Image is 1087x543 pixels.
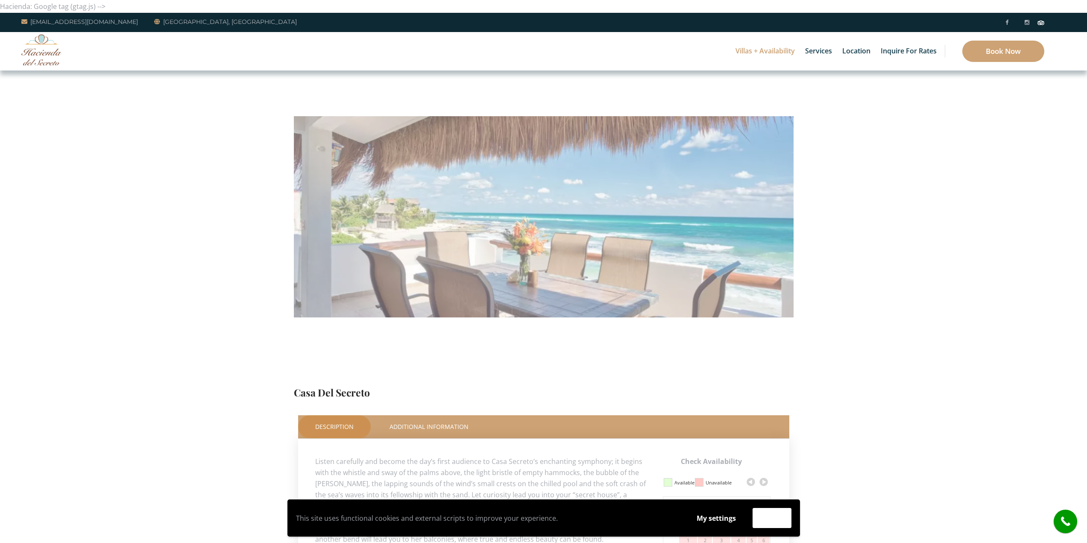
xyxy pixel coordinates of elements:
[1054,510,1077,533] a: call
[876,32,941,70] a: Inquire for Rates
[689,508,744,528] button: My settings
[962,41,1044,62] a: Book Now
[731,32,799,70] a: Villas + Availability
[294,386,370,399] a: Casa Del Secreto
[674,475,694,490] div: Available
[753,508,791,528] button: Accept
[154,17,297,27] a: [GEOGRAPHIC_DATA], [GEOGRAPHIC_DATA]
[1056,512,1075,531] i: call
[838,32,875,70] a: Location
[372,415,486,438] a: Additional Information
[21,34,62,65] img: Awesome Logo
[296,512,680,525] p: This site uses functional cookies and external scripts to improve your experience.
[294,50,794,383] img: IMG_2575-2-1024x682-1-1000x667.jpg.webp
[706,475,732,490] div: Unavailable
[21,17,138,27] a: [EMAIL_ADDRESS][DOMAIN_NAME]
[298,415,371,438] a: Description
[801,32,836,70] a: Services
[1037,21,1044,25] img: Tripadvisor_logomark.svg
